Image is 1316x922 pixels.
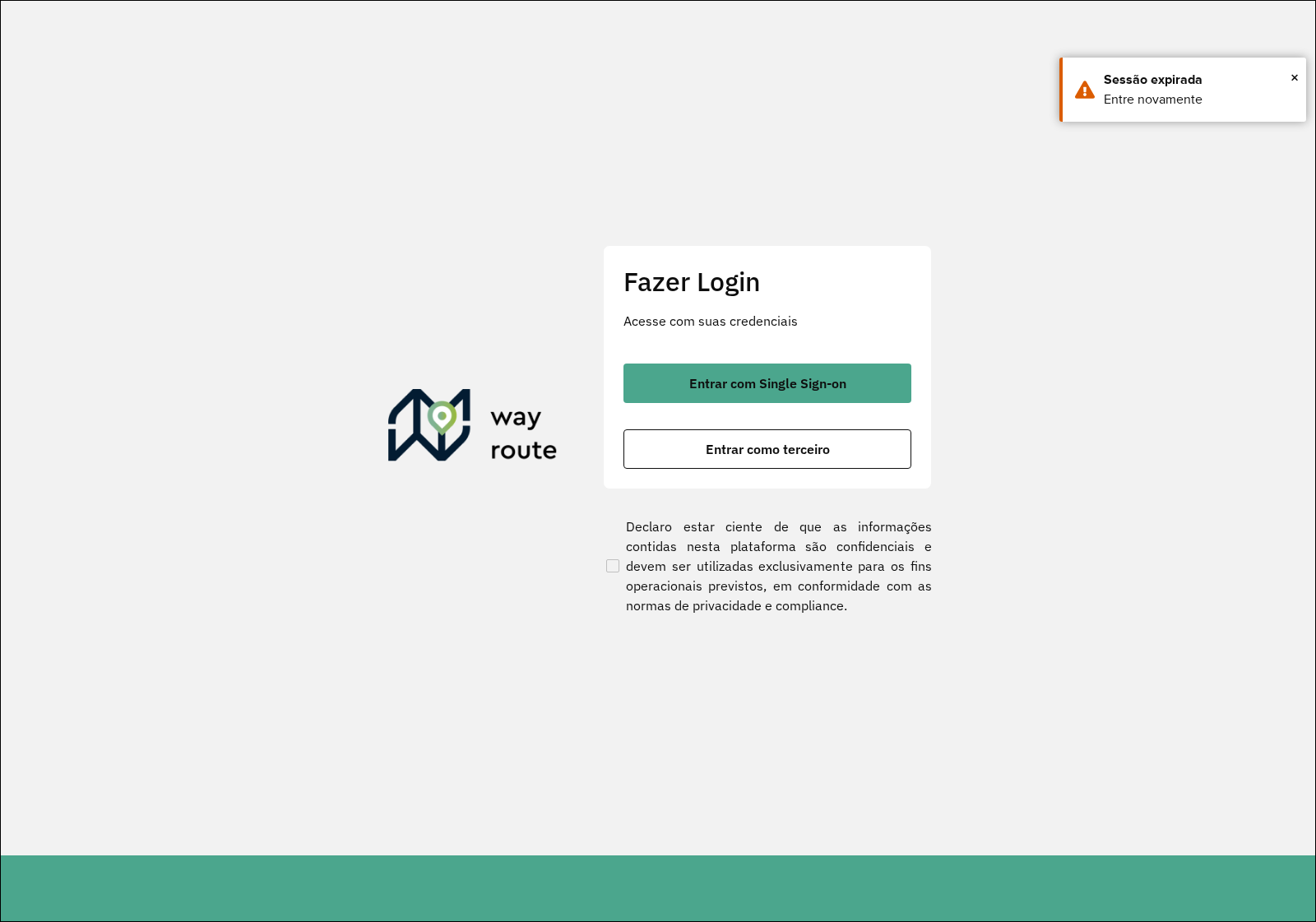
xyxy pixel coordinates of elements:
[623,429,911,469] button: button
[623,311,911,331] p: Acesse com suas credenciais
[1291,65,1299,90] span: ×
[1104,70,1294,90] div: Sessão expirada
[603,517,932,615] label: Declaro estar ciente de que as informações contidas nesta plataforma são confidenciais e devem se...
[1104,90,1294,109] div: Entre novamente
[1291,65,1299,90] button: Close
[623,266,911,297] h2: Fazer Login
[623,364,911,403] button: button
[706,442,830,456] span: Entrar como terceiro
[689,377,846,390] span: Entrar com Single Sign-on
[388,389,558,468] img: Roteirizador AmbevTech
